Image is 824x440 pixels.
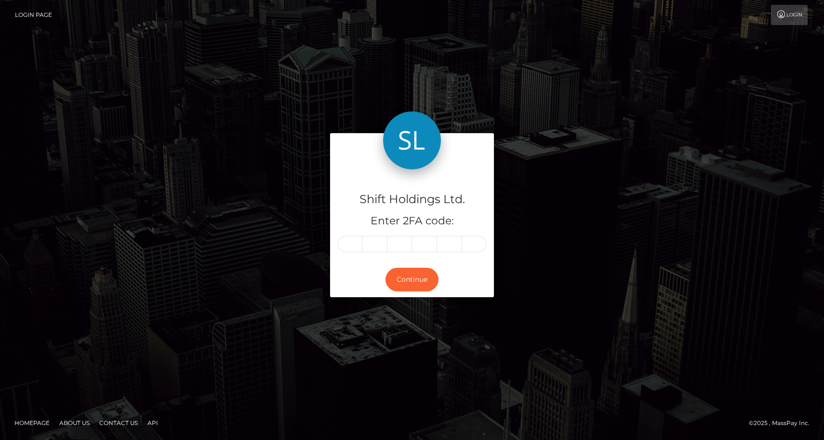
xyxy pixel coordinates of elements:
a: Contact Us [95,415,142,430]
a: API [144,415,162,430]
a: About Us [55,415,93,430]
h5: Enter 2FA code: [337,214,487,229]
a: Homepage [11,415,53,430]
div: © 2025 , MassPay Inc. [749,418,817,428]
a: Login [771,5,808,25]
button: Continue [385,268,439,291]
a: Login Page [15,5,52,25]
h4: Shift Holdings Ltd. [337,191,487,208]
img: Shift Holdings Ltd. [383,111,441,169]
